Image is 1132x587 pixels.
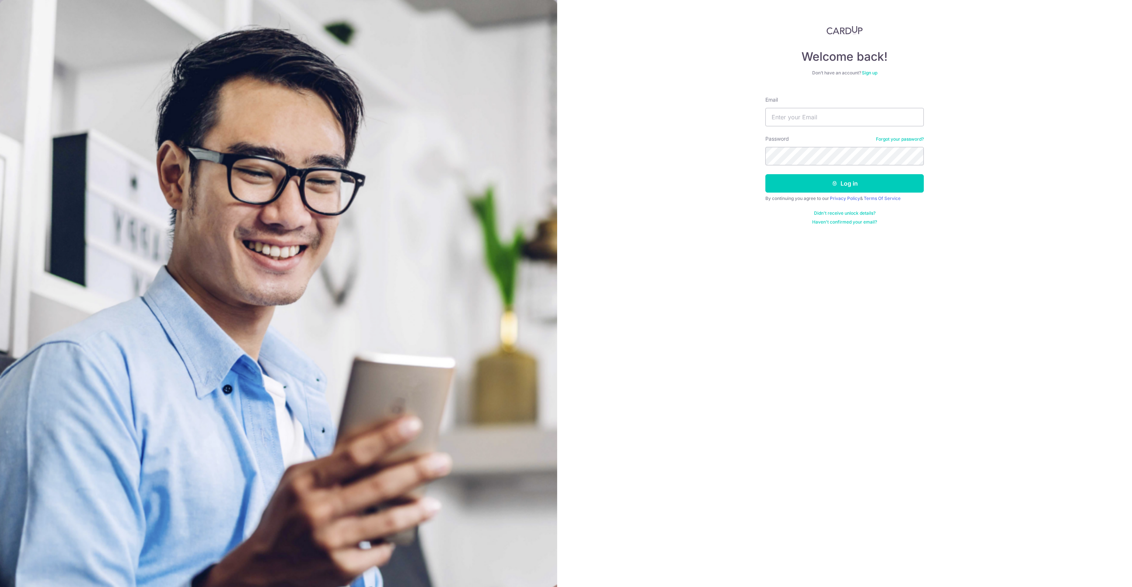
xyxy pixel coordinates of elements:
[765,108,924,126] input: Enter your Email
[812,219,877,225] a: Haven't confirmed your email?
[827,26,863,35] img: CardUp Logo
[862,70,877,75] a: Sign up
[765,196,924,201] div: By continuing you agree to our &
[765,96,778,103] label: Email
[765,135,789,143] label: Password
[830,196,860,201] a: Privacy Policy
[814,210,876,216] a: Didn't receive unlock details?
[864,196,901,201] a: Terms Of Service
[876,136,924,142] a: Forgot your password?
[765,49,924,64] h4: Welcome back!
[765,174,924,193] button: Log in
[765,70,924,76] div: Don’t have an account?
